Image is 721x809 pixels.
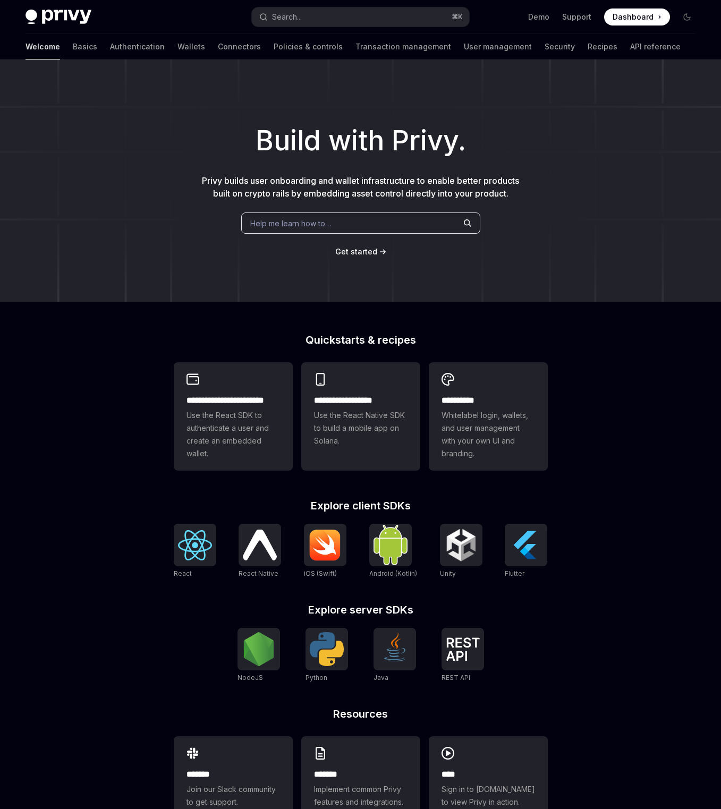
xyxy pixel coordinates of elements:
[174,335,548,345] h2: Quickstarts & recipes
[308,529,342,561] img: iOS (Swift)
[314,409,408,447] span: Use the React Native SDK to build a mobile app on Solana.
[174,709,548,719] h2: Resources
[243,530,277,560] img: React Native
[314,783,408,808] span: Implement common Privy features and integrations.
[174,604,548,615] h2: Explore server SDKs
[429,362,548,471] a: **** *****Whitelabel login, wallets, and user management with your own UI and branding.
[630,34,681,59] a: API reference
[306,674,327,682] span: Python
[444,528,478,562] img: Unity
[274,34,343,59] a: Policies & controls
[174,569,192,577] span: React
[26,34,60,59] a: Welcome
[73,34,97,59] a: Basics
[237,628,280,683] a: NodeJSNodeJS
[174,500,548,511] h2: Explore client SDKs
[369,569,417,577] span: Android (Kotlin)
[446,637,480,661] img: REST API
[304,569,337,577] span: iOS (Swift)
[237,674,263,682] span: NodeJS
[306,628,348,683] a: PythonPython
[186,409,280,460] span: Use the React SDK to authenticate a user and create an embedded wallet.
[378,632,412,666] img: Java
[440,524,482,579] a: UnityUnity
[202,175,519,199] span: Privy builds user onboarding and wallet infrastructure to enable better products built on crypto ...
[239,569,278,577] span: React Native
[374,628,416,683] a: JavaJava
[26,10,91,24] img: dark logo
[355,34,451,59] a: Transaction management
[562,12,591,22] a: Support
[374,525,408,565] img: Android (Kotlin)
[310,632,344,666] img: Python
[442,409,535,460] span: Whitelabel login, wallets, and user management with your own UI and branding.
[613,12,654,22] span: Dashboard
[505,524,547,579] a: FlutterFlutter
[442,628,484,683] a: REST APIREST API
[440,569,456,577] span: Unity
[452,13,463,21] span: ⌘ K
[374,674,388,682] span: Java
[442,783,535,808] span: Sign in to [DOMAIN_NAME] to view Privy in action.
[242,632,276,666] img: NodeJS
[177,34,205,59] a: Wallets
[369,524,417,579] a: Android (Kotlin)Android (Kotlin)
[178,530,212,560] img: React
[304,524,346,579] a: iOS (Swift)iOS (Swift)
[186,783,280,808] span: Join our Slack community to get support.
[335,246,377,257] a: Get started
[218,34,261,59] a: Connectors
[174,524,216,579] a: ReactReact
[509,528,543,562] img: Flutter
[528,12,549,22] a: Demo
[604,8,670,25] a: Dashboard
[588,34,617,59] a: Recipes
[678,8,695,25] button: Toggle dark mode
[250,218,331,229] span: Help me learn how to…
[505,569,524,577] span: Flutter
[17,120,704,161] h1: Build with Privy.
[272,11,302,23] div: Search...
[545,34,575,59] a: Security
[442,674,470,682] span: REST API
[301,362,420,471] a: **** **** **** ***Use the React Native SDK to build a mobile app on Solana.
[252,7,470,27] button: Search...⌘K
[239,524,281,579] a: React NativeReact Native
[110,34,165,59] a: Authentication
[464,34,532,59] a: User management
[335,247,377,256] span: Get started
